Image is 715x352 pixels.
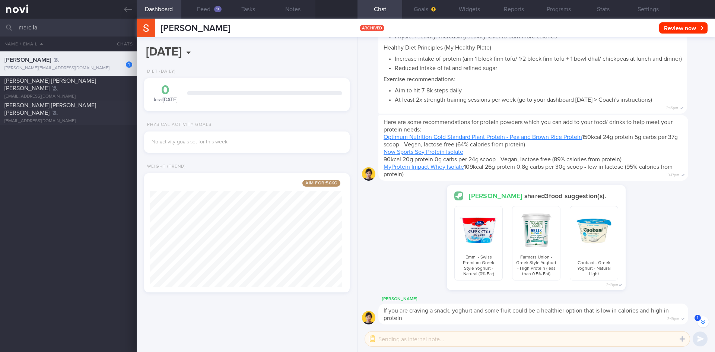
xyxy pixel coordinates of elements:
div: 1 [126,61,132,68]
div: No activity goals set for this week [152,139,342,146]
li: At least 2x strength training sessions per week (go to your dashboard [DATE] > Coach's instructions) [395,94,682,104]
button: 1 [697,316,709,327]
div: Diet (Daily) [144,69,176,74]
div: Chobani - Greek Yoghurt - Natural Light [570,206,618,280]
img: Emmi - Swiss Premium Greek Style Yoghurt - Natural (0% Fat) [458,209,499,251]
span: [PERSON_NAME] [PERSON_NAME] [PERSON_NAME] [4,78,96,91]
span: 90kcal 20g protein 0g carbs per 24g scoop - Vegan, lactose free (89% calories from protein) [384,156,622,162]
span: 3:47pm [668,171,679,178]
span: If you are craving a snack, yoghurt and some fruit could be a healthier option that is low in cal... [384,308,669,321]
a: Now Sports Soy Protein Isolate [384,149,463,155]
img: Farmers Union - Greek Style Yoghurt - High Protein (less than 0.5% Fat) [515,209,557,251]
li: Aim to hit 7-8k steps daily [395,85,682,94]
div: 1+ [214,6,222,12]
span: [PERSON_NAME] [PERSON_NAME] [PERSON_NAME] [4,102,96,116]
div: [PERSON_NAME][EMAIL_ADDRESS][DOMAIN_NAME] [4,66,132,71]
div: Emmi - Swiss Premium Greek Style Yoghurt - Natural (0% Fat) [454,206,503,280]
a: MyProtein Impact Whey Isolate [384,164,464,170]
span: 109kcal 26g protein 0.8g carbs per 30g scoop - low in lactose (95% calories from protein) [384,164,673,177]
span: 1 [695,315,701,321]
div: Farmers Union - Greek Style Yoghurt - High Protein (less than 0.5% Fat) [512,206,560,280]
button: Review now [659,22,708,34]
span: Aim for: 56 kg [302,180,340,187]
div: [EMAIL_ADDRESS][DOMAIN_NAME] [4,94,132,99]
strong: [PERSON_NAME] [469,193,524,200]
div: shared 3 food suggestion(s). [454,191,618,201]
img: Chobani - Greek Yoghurt - Natural Light [573,209,615,251]
div: kcal [DATE] [152,84,179,104]
div: [PERSON_NAME] [378,295,711,304]
span: Exercise recommendations: [384,76,455,82]
span: 150kcal 24g protein 5g carbs per 37g scoop - Vegan, lactose free (64% calories from protein) [384,134,678,148]
span: [PERSON_NAME] [161,24,230,33]
li: Reduced intake of fat and refined sugar [395,63,682,72]
div: [EMAIL_ADDRESS][DOMAIN_NAME] [4,118,132,124]
span: Here are some recommendations for protein powders which you can add to your food/ drinks to help ... [384,119,673,133]
span: 3:45pm [666,104,678,111]
div: Weight (Trend) [144,164,186,169]
span: 3:49pm [667,314,679,321]
button: Chats [107,37,137,51]
span: 3:49pm [606,280,618,288]
div: 0 [152,84,179,97]
a: Optimum Nutrition Gold Standard Plant Protein - Pea and Brown Rice Protein [384,134,582,140]
div: Physical Activity Goals [144,122,212,128]
span: Healthy Diet Principles (My Healthy Plate) [384,45,491,51]
span: archived [360,25,384,31]
span: [PERSON_NAME] [4,57,51,63]
li: Increase intake of protein (aim 1 block firm tofu/ 1/2 block firm tofu + 1 bowl dhal/ chickpeas a... [395,53,682,63]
